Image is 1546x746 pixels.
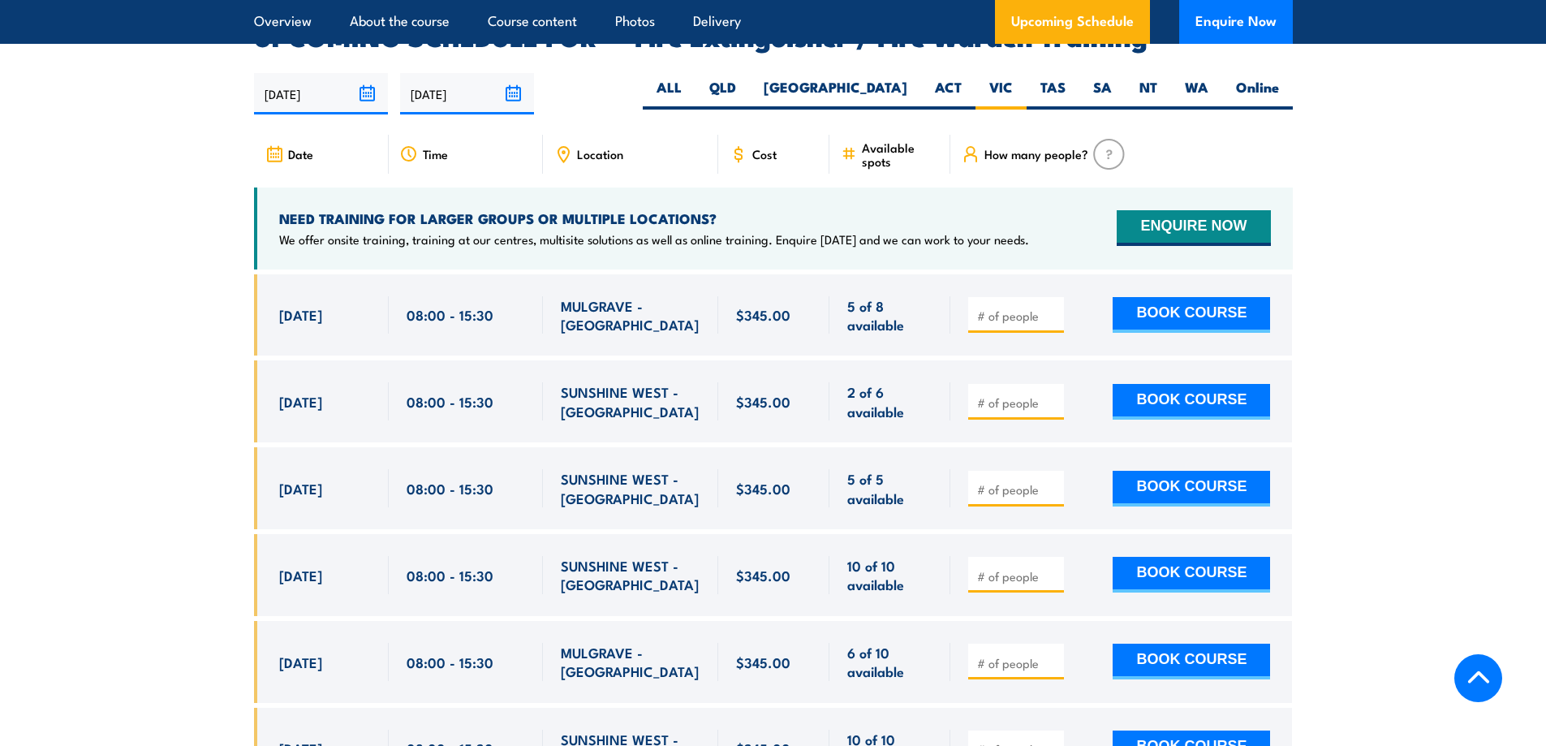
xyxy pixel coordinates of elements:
[1113,471,1270,507] button: BOOK COURSE
[254,24,1293,47] h2: UPCOMING SCHEDULE FOR - "Fire Extinguisher / Fire Warden Training"
[279,305,322,324] span: [DATE]
[279,392,322,411] span: [DATE]
[1126,78,1171,110] label: NT
[977,395,1058,411] input: # of people
[423,147,448,161] span: Time
[561,643,700,681] span: MULGRAVE - [GEOGRAPHIC_DATA]
[736,653,790,671] span: $345.00
[400,73,534,114] input: To date
[577,147,623,161] span: Location
[847,556,932,594] span: 10 of 10 available
[977,568,1058,584] input: # of people
[561,556,700,594] span: SUNSHINE WEST - [GEOGRAPHIC_DATA]
[847,469,932,507] span: 5 of 5 available
[407,392,493,411] span: 08:00 - 15:30
[279,653,322,671] span: [DATE]
[984,147,1088,161] span: How many people?
[1222,78,1293,110] label: Online
[847,382,932,420] span: 2 of 6 available
[1171,78,1222,110] label: WA
[561,382,700,420] span: SUNSHINE WEST - [GEOGRAPHIC_DATA]
[1113,297,1270,333] button: BOOK COURSE
[279,566,322,584] span: [DATE]
[1117,210,1270,246] button: ENQUIRE NOW
[288,147,313,161] span: Date
[736,566,790,584] span: $345.00
[254,73,388,114] input: From date
[407,305,493,324] span: 08:00 - 15:30
[977,655,1058,671] input: # of people
[1027,78,1079,110] label: TAS
[407,479,493,498] span: 08:00 - 15:30
[279,479,322,498] span: [DATE]
[750,78,921,110] label: [GEOGRAPHIC_DATA]
[1113,384,1270,420] button: BOOK COURSE
[1113,644,1270,679] button: BOOK COURSE
[847,296,932,334] span: 5 of 8 available
[752,147,777,161] span: Cost
[977,481,1058,498] input: # of people
[921,78,975,110] label: ACT
[736,305,790,324] span: $345.00
[736,479,790,498] span: $345.00
[561,469,700,507] span: SUNSHINE WEST - [GEOGRAPHIC_DATA]
[1079,78,1126,110] label: SA
[736,392,790,411] span: $345.00
[977,308,1058,324] input: # of people
[1113,557,1270,593] button: BOOK COURSE
[862,140,939,168] span: Available spots
[975,78,1027,110] label: VIC
[847,643,932,681] span: 6 of 10 available
[695,78,750,110] label: QLD
[279,231,1029,248] p: We offer onsite training, training at our centres, multisite solutions as well as online training...
[561,296,700,334] span: MULGRAVE - [GEOGRAPHIC_DATA]
[407,653,493,671] span: 08:00 - 15:30
[643,78,695,110] label: ALL
[407,566,493,584] span: 08:00 - 15:30
[279,209,1029,227] h4: NEED TRAINING FOR LARGER GROUPS OR MULTIPLE LOCATIONS?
